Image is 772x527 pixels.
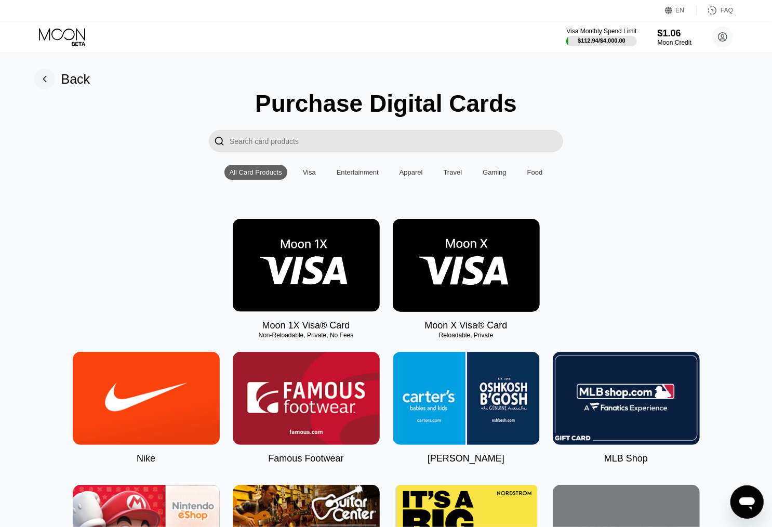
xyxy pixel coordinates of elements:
div: Reloadable, Private [393,332,540,339]
div: FAQ [697,5,733,16]
div: All Card Products [230,168,282,176]
div: $1.06 [658,28,691,39]
div: Entertainment [331,165,384,180]
div: Visa [303,168,316,176]
div: Non-Reloadable, Private, No Fees [233,332,380,339]
div: Moon Credit [658,39,691,46]
div: Food [527,168,543,176]
div: All Card Products [224,165,287,180]
div: Travel [438,165,468,180]
div: Travel [444,168,462,176]
div: Moon 1X Visa® Card [262,320,350,331]
div: [PERSON_NAME] [428,453,504,464]
div: Visa Monthly Spend Limit [566,28,636,35]
div:  [209,130,230,152]
div:  [214,135,224,147]
div: Apparel [394,165,428,180]
div: EN [665,5,697,16]
div: Nike [137,453,155,464]
div: FAQ [721,7,733,14]
div: Food [522,165,548,180]
div: EN [676,7,685,14]
div: Entertainment [337,168,379,176]
div: Apparel [400,168,423,176]
div: $1.06Moon Credit [658,28,691,46]
div: Gaming [477,165,512,180]
div: Back [61,72,90,87]
div: Visa [298,165,321,180]
div: Gaming [483,168,507,176]
div: Back [34,69,90,89]
div: MLB Shop [604,453,648,464]
div: Purchase Digital Cards [255,89,517,117]
div: Famous Footwear [268,453,343,464]
div: Visa Monthly Spend Limit$112.94/$4,000.00 [566,28,636,46]
iframe: Кнопка запуска окна обмена сообщениями [730,485,764,519]
input: Search card products [230,130,563,152]
div: $112.94 / $4,000.00 [578,37,625,44]
div: Moon X Visa® Card [424,320,507,331]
